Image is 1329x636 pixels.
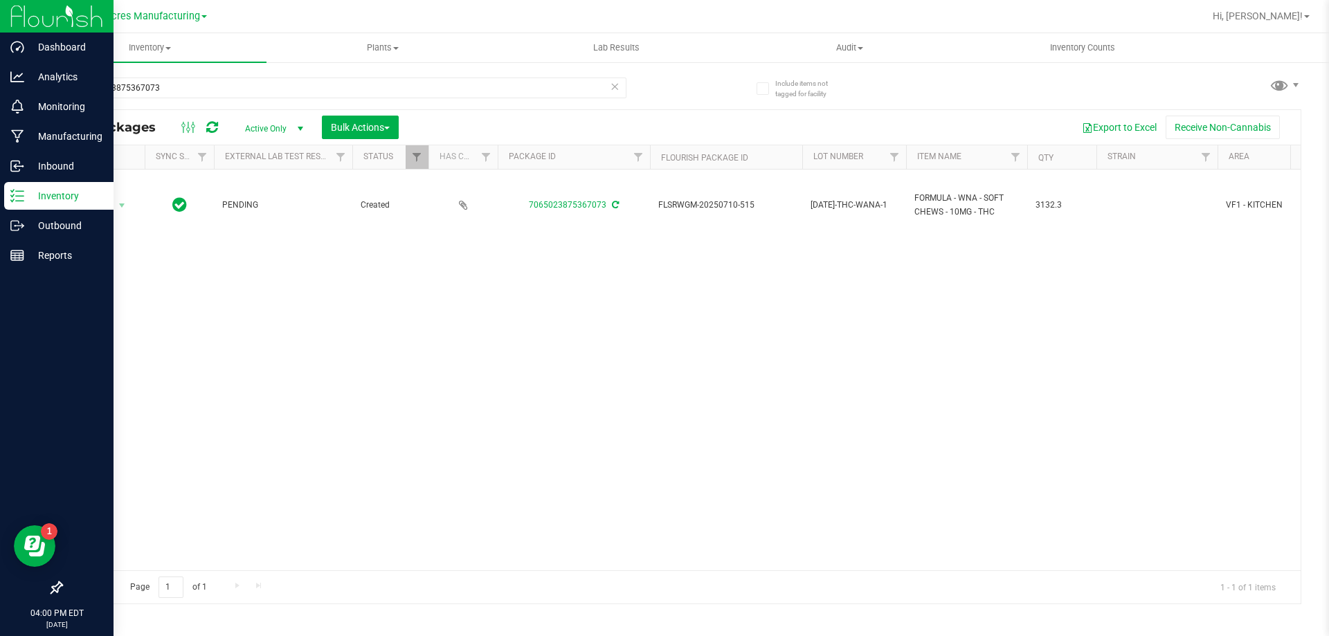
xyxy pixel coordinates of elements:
a: Filter [475,145,498,169]
span: 1 - 1 of 1 items [1209,576,1287,597]
span: [DATE]-THC-WANA-1 [811,199,898,212]
a: Audit [733,33,966,62]
a: Inventory Counts [966,33,1200,62]
a: 7065023875367073 [529,200,606,210]
p: [DATE] [6,619,107,630]
a: Filter [329,145,352,169]
span: All Packages [72,120,170,135]
span: VF1 - KITCHEN [1226,199,1313,212]
iframe: Resource center [14,525,55,567]
p: Dashboard [24,39,107,55]
inline-svg: Dashboard [10,40,24,54]
a: External Lab Test Result [225,152,334,161]
input: Search Package ID, Item Name, SKU, Lot or Part Number... [61,78,626,98]
inline-svg: Reports [10,248,24,262]
a: Lot Number [813,152,863,161]
a: Filter [191,145,214,169]
span: 3132.3 [1036,199,1088,212]
span: FORMULA - WNA - SOFT CHEWS - 10MG - THC [914,192,1019,218]
p: Inbound [24,158,107,174]
button: Export to Excel [1073,116,1166,139]
inline-svg: Inventory [10,189,24,203]
a: Inventory [33,33,266,62]
inline-svg: Inbound [10,159,24,173]
a: Filter [883,145,906,169]
span: Include items not tagged for facility [775,78,844,99]
span: In Sync [172,195,187,215]
a: Package ID [509,152,556,161]
span: Created [361,199,420,212]
iframe: Resource center unread badge [41,523,57,540]
p: Reports [24,247,107,264]
p: Outbound [24,217,107,234]
p: Manufacturing [24,128,107,145]
inline-svg: Monitoring [10,100,24,113]
a: Flourish Package ID [661,153,748,163]
span: Clear [610,78,620,96]
p: Inventory [24,188,107,204]
span: Audit [734,42,966,54]
button: Receive Non-Cannabis [1166,116,1280,139]
span: Inventory [33,42,266,54]
a: Lab Results [500,33,733,62]
a: Filter [406,145,428,169]
span: select [114,196,131,215]
inline-svg: Outbound [10,219,24,233]
span: Plants [267,42,499,54]
a: Item Name [917,152,961,161]
a: Filter [1195,145,1218,169]
a: Strain [1107,152,1136,161]
span: PENDING [222,199,344,212]
a: Plants [266,33,500,62]
a: Sync Status [156,152,209,161]
span: Page of 1 [118,576,218,598]
span: Green Acres Manufacturing [75,10,200,22]
a: Filter [1004,145,1027,169]
p: 04:00 PM EDT [6,607,107,619]
a: Filter [627,145,650,169]
span: Hi, [PERSON_NAME]! [1213,10,1303,21]
inline-svg: Manufacturing [10,129,24,143]
inline-svg: Analytics [10,70,24,84]
a: Status [363,152,393,161]
span: Lab Results [575,42,658,54]
input: 1 [159,576,183,598]
p: Monitoring [24,98,107,115]
span: Inventory Counts [1031,42,1134,54]
button: Bulk Actions [322,116,399,139]
span: Bulk Actions [331,122,390,133]
th: Has COA [428,145,498,170]
p: Analytics [24,69,107,85]
a: Qty [1038,153,1054,163]
span: Sync from Compliance System [610,200,619,210]
span: FLSRWGM-20250710-515 [658,199,794,212]
a: Area [1229,152,1249,161]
